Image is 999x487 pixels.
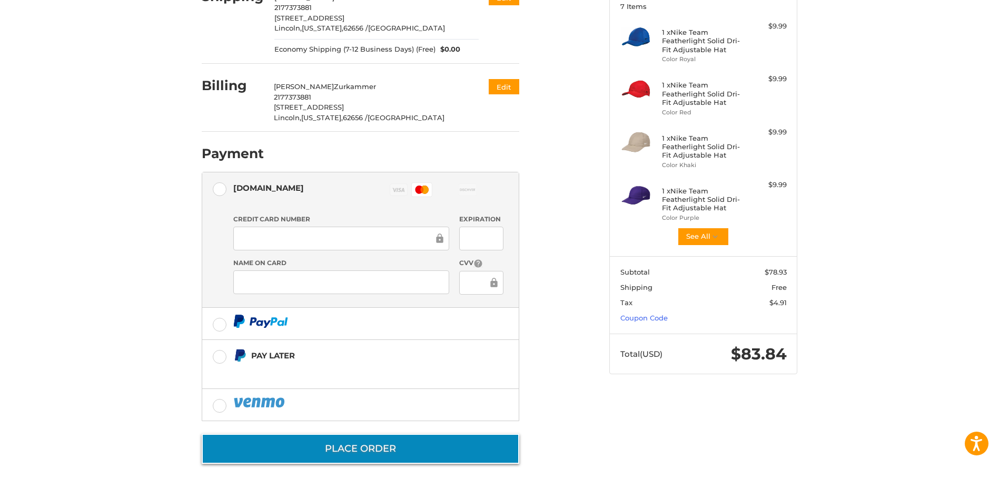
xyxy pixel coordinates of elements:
h2: Payment [202,145,264,162]
li: Color Royal [662,55,743,64]
li: Color Purple [662,213,743,222]
label: Expiration [459,215,503,224]
button: Place Order [202,434,519,464]
span: Zurkammer [334,82,376,91]
h2: Billing [202,77,263,94]
div: [DOMAIN_NAME] [233,179,304,197]
img: PayPal icon [233,396,287,409]
span: $83.84 [731,344,787,364]
div: $9.99 [745,127,787,138]
span: [GEOGRAPHIC_DATA] [368,113,444,122]
label: CVV [459,258,503,268]
div: Pay Later [251,347,453,364]
span: [US_STATE], [301,113,343,122]
div: $9.99 [745,74,787,84]
label: Credit Card Number [233,215,449,224]
div: $9.99 [745,180,787,190]
span: $4.91 [769,298,787,307]
span: [GEOGRAPHIC_DATA] [368,24,445,32]
a: Coupon Code [620,314,668,322]
span: Subtotal [620,268,650,276]
span: Free [771,283,787,291]
span: $0.00 [436,44,461,55]
span: Lincoln, [274,113,301,122]
span: [PERSON_NAME] [274,82,334,91]
li: Color Red [662,108,743,117]
span: Lincoln, [274,24,302,32]
img: Pay Later icon [233,349,246,362]
span: 2177373881 [274,93,311,101]
span: [STREET_ADDRESS] [274,103,344,111]
iframe: PayPal Message 1 [233,366,453,376]
h4: 1 x Nike Team Featherlight Solid Dri-Fit Adjustable Hat [662,81,743,106]
img: PayPal icon [233,315,288,328]
span: [US_STATE], [302,24,343,32]
h3: 7 Items [620,2,787,11]
button: See All [677,227,729,246]
span: $78.93 [765,268,787,276]
span: 62656 / [343,24,368,32]
span: Tax [620,298,632,307]
button: Edit [489,79,519,94]
span: Economy Shipping (7-12 Business Days) (Free) [274,44,436,55]
span: [STREET_ADDRESS] [274,14,344,22]
h4: 1 x Nike Team Featherlight Solid Dri-Fit Adjustable Hat [662,28,743,54]
span: 62656 / [343,113,368,122]
div: $9.99 [745,21,787,32]
h4: 1 x Nike Team Featherlight Solid Dri-Fit Adjustable Hat [662,134,743,160]
span: 2177373881 [274,3,312,12]
span: Total (USD) [620,349,662,359]
span: Shipping [620,283,652,291]
h4: 1 x Nike Team Featherlight Solid Dri-Fit Adjustable Hat [662,187,743,212]
label: Name on Card [233,258,449,268]
li: Color Khaki [662,161,743,170]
